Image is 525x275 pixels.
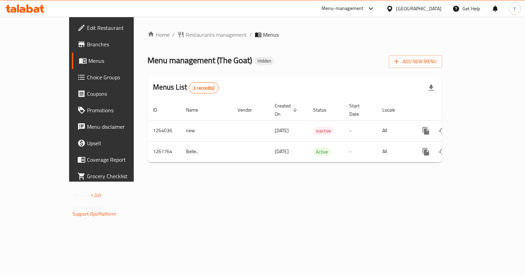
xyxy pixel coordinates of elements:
[147,31,169,39] a: Home
[181,120,232,141] td: new
[263,31,279,39] span: Menus
[72,36,157,53] a: Branches
[186,106,207,114] span: Name
[275,147,289,156] span: [DATE]
[72,151,157,168] a: Coverage Report
[423,80,439,96] div: Export file
[72,168,157,184] a: Grocery Checklist
[513,5,516,12] span: Y
[344,120,377,141] td: -
[434,123,451,139] button: Change Status
[418,144,434,160] button: more
[87,90,151,98] span: Coupons
[72,20,157,36] a: Edit Restaurant
[434,144,451,160] button: Change Status
[73,203,104,211] span: Get support on:
[72,118,157,135] a: Menu disclaimer
[394,57,437,66] span: Add New Menu
[87,106,151,114] span: Promotions
[344,141,377,162] td: -
[147,100,489,162] table: enhanced table
[72,53,157,69] a: Menus
[275,126,289,135] span: [DATE]
[88,57,151,65] span: Menus
[87,156,151,164] span: Coverage Report
[275,102,299,118] span: Created On
[72,85,157,102] a: Coupons
[147,31,442,39] nav: breadcrumb
[177,31,247,39] a: Restaurants management
[153,106,166,114] span: ID
[87,73,151,81] span: Choice Groups
[87,139,151,147] span: Upsell
[153,82,219,93] h2: Menus List
[147,141,181,162] td: 1261764
[389,55,442,68] button: Add New Menu
[377,141,412,162] td: All
[87,123,151,131] span: Menu disclaimer
[349,102,369,118] span: Start Date
[418,123,434,139] button: more
[377,120,412,141] td: All
[73,191,89,200] span: Version:
[250,31,252,39] li: /
[72,135,157,151] a: Upsell
[255,57,274,65] div: Hidden
[181,141,232,162] td: Belle..
[147,120,181,141] td: 1264036
[90,191,101,200] span: 1.0.0
[87,24,151,32] span: Edit Restaurant
[189,82,219,93] div: Total records count
[72,102,157,118] a: Promotions
[313,127,334,135] span: Inactive
[87,172,151,180] span: Grocery Checklist
[189,85,218,91] span: 2 record(s)
[255,58,274,64] span: Hidden
[396,5,441,12] div: [GEOGRAPHIC_DATA]
[412,100,489,121] th: Actions
[147,53,252,68] span: Menu management ( The Goat )
[321,4,364,13] div: Menu-management
[172,31,175,39] li: /
[87,40,151,48] span: Branches
[238,106,261,114] span: Vendor
[313,106,336,114] span: Status
[313,148,331,156] span: Active
[382,106,404,114] span: Locale
[186,31,247,39] span: Restaurants management
[72,69,157,85] a: Choice Groups
[73,209,116,218] a: Support.OpsPlatform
